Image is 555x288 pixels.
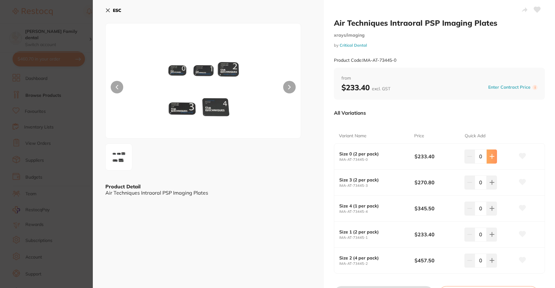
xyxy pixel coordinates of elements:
b: $233.40 [341,83,390,92]
small: IMA-AT-73445-0 [339,158,415,162]
b: $345.50 [415,205,460,212]
p: Quick Add [465,133,485,139]
p: All Variations [334,110,366,116]
p: Price [414,133,424,139]
small: xrays/imaging [334,33,545,38]
b: Size 1 (2 per pack) [339,229,407,234]
small: IMA-AT-73445-4 [339,210,415,214]
button: ESC [105,5,121,16]
small: IMA-AT-73445-2 [339,262,415,266]
b: Size 4 (1 per pack) [339,203,407,208]
b: Size 2 (4 per pack) [339,255,407,260]
b: $270.80 [415,179,460,186]
b: Size 3 (2 per pack) [339,177,407,182]
a: Critical Dental [340,43,367,48]
span: from [341,75,537,81]
b: $457.50 [415,257,460,264]
b: $233.40 [415,153,460,160]
small: IMA-AT-73445-1 [339,236,415,240]
button: Enter Contract Price [486,84,532,90]
small: IMA-AT-73445-3 [339,184,415,188]
b: Size 0 (2 per pack) [339,151,407,156]
label: i [532,85,537,90]
b: ESC [113,8,121,13]
p: Variant Name [339,133,367,139]
img: anBn [145,39,262,138]
img: anBn [108,146,130,168]
small: Product Code: IMA-AT-73445-0 [334,58,396,63]
div: Air Techniques Intraoral PSP Imaging Plates [105,190,311,196]
small: by [334,43,545,48]
h2: Air Techniques Intraoral PSP Imaging Plates [334,18,545,28]
span: excl. GST [372,86,390,92]
b: $233.40 [415,231,460,238]
b: Product Detail [105,183,140,190]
